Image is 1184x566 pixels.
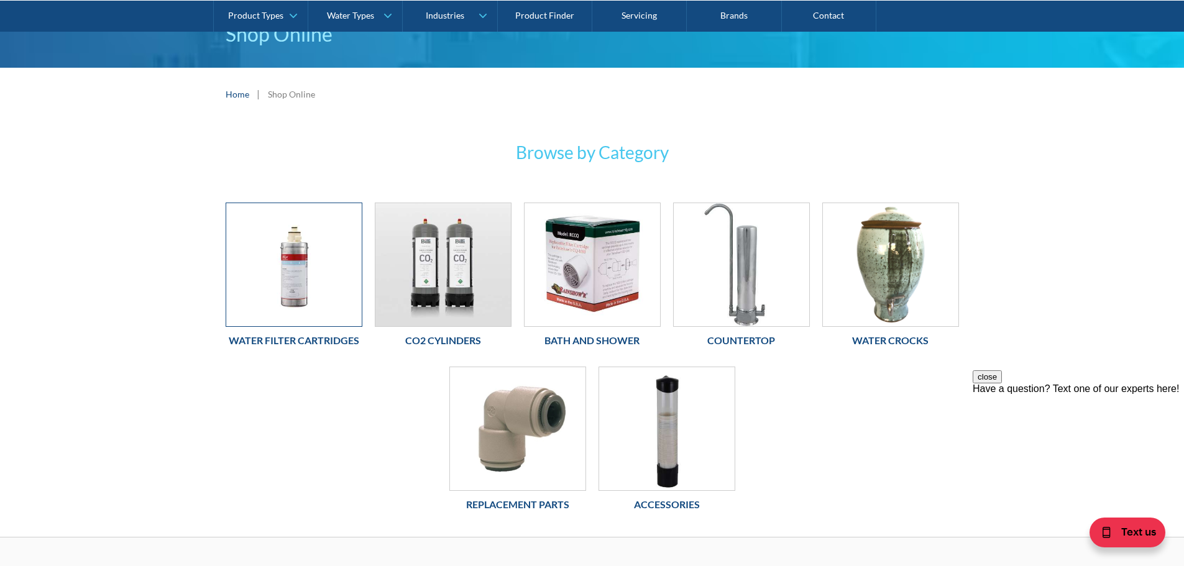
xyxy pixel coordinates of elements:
[822,203,959,354] a: Water CrocksWater Crocks
[426,10,464,21] div: Industries
[1060,504,1184,566] iframe: podium webchat widget bubble
[822,333,959,348] h6: Water Crocks
[226,88,249,101] a: Home
[599,497,735,512] h6: Accessories
[255,86,262,101] div: |
[674,203,809,326] img: Countertop
[226,19,959,49] h1: Shop Online
[350,139,835,165] h3: Browse by Category
[599,367,735,518] a: AccessoriesAccessories
[226,203,362,326] img: Water Filter Cartridges
[268,88,315,101] div: Shop Online
[226,203,362,354] a: Water Filter CartridgesWater Filter Cartridges
[524,333,661,348] h6: Bath and Shower
[375,203,511,326] img: Co2 Cylinders
[524,203,661,354] a: Bath and ShowerBath and Shower
[449,497,586,512] h6: Replacement Parts
[449,367,586,518] a: Replacement PartsReplacement Parts
[599,367,735,490] img: Accessories
[525,203,660,326] img: Bath and Shower
[228,10,283,21] div: Product Types
[226,333,362,348] h6: Water Filter Cartridges
[823,203,958,326] img: Water Crocks
[673,333,810,348] h6: Countertop
[375,203,512,354] a: Co2 CylindersCo2 Cylinders
[375,333,512,348] h6: Co2 Cylinders
[450,367,585,490] img: Replacement Parts
[673,203,810,354] a: CountertopCountertop
[973,370,1184,519] iframe: podium webchat widget prompt
[327,10,374,21] div: Water Types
